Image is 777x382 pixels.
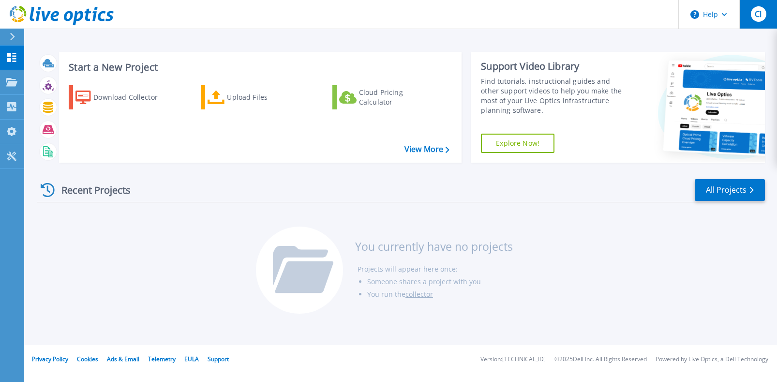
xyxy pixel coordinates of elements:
a: Telemetry [148,355,176,363]
a: Download Collector [69,85,177,109]
a: Ads & Email [107,355,139,363]
div: Upload Files [227,88,304,107]
a: Explore Now! [481,134,554,153]
a: collector [405,290,433,299]
a: Support [208,355,229,363]
div: Cloud Pricing Calculator [359,88,436,107]
a: Privacy Policy [32,355,68,363]
div: Download Collector [93,88,171,107]
li: Version: [TECHNICAL_ID] [480,356,546,363]
a: Upload Files [201,85,309,109]
div: Recent Projects [37,178,144,202]
a: All Projects [695,179,765,201]
span: CI [755,10,762,18]
a: Cloud Pricing Calculator [332,85,440,109]
div: Support Video Library [481,60,629,73]
a: EULA [184,355,199,363]
li: Powered by Live Optics, a Dell Technology [656,356,768,363]
li: You run the [367,288,513,301]
li: Projects will appear here once: [358,263,513,275]
a: View More [404,145,449,154]
li: © 2025 Dell Inc. All Rights Reserved [554,356,647,363]
a: Cookies [77,355,98,363]
li: Someone shares a project with you [367,275,513,288]
div: Find tutorials, instructional guides and other support videos to help you make the most of your L... [481,76,629,115]
h3: Start a New Project [69,62,449,73]
h3: You currently have no projects [355,241,513,252]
